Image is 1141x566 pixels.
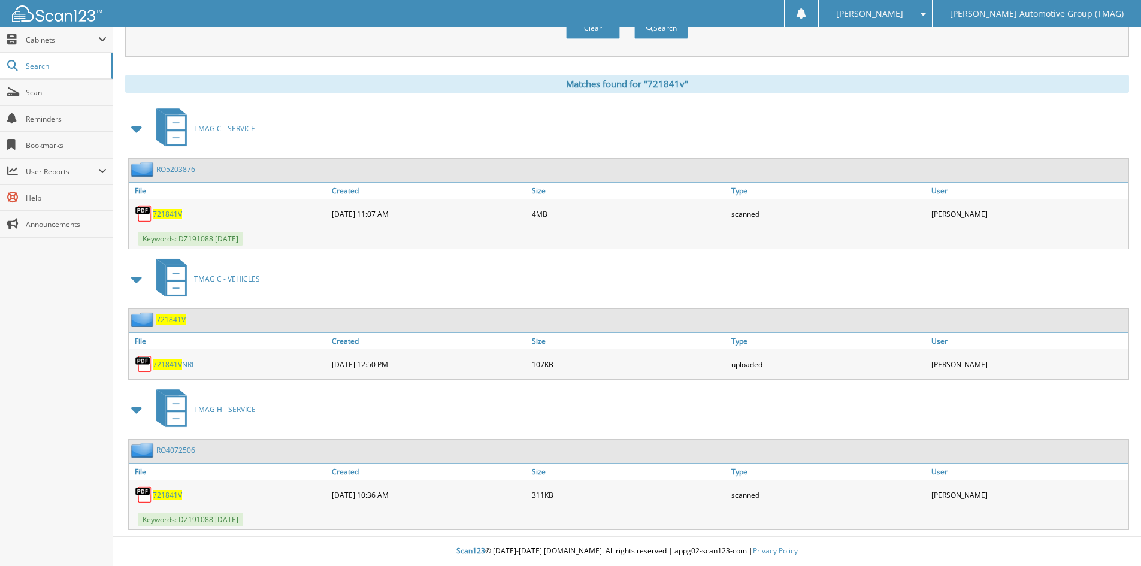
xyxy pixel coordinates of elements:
[149,386,256,433] a: TMAG H - SERVICE
[728,202,928,226] div: scanned
[26,193,107,203] span: Help
[456,546,485,556] span: Scan123
[129,333,329,349] a: File
[131,443,156,458] img: folder2.png
[329,333,529,349] a: Created
[329,183,529,199] a: Created
[135,355,153,373] img: PDF.png
[131,312,156,327] img: folder2.png
[329,352,529,376] div: [DATE] 12:50 PM
[950,10,1124,17] span: [PERSON_NAME] Automotive Group (TMAG)
[26,87,107,98] span: Scan
[149,105,255,152] a: TMAG C - SERVICE
[753,546,798,556] a: Privacy Policy
[728,333,928,349] a: Type
[728,464,928,480] a: Type
[728,352,928,376] div: uploaded
[129,464,329,480] a: File
[836,10,903,17] span: [PERSON_NAME]
[153,209,182,219] a: 721841V
[928,333,1128,349] a: User
[138,513,243,526] span: Keywords: DZ191088 [DATE]
[26,219,107,229] span: Announcements
[1081,509,1141,566] iframe: Chat Widget
[125,75,1129,93] div: Matches found for "721841v"
[928,202,1128,226] div: [PERSON_NAME]
[529,333,729,349] a: Size
[26,61,105,71] span: Search
[156,445,195,455] a: RO4072506
[329,483,529,507] div: [DATE] 10:36 AM
[135,205,153,223] img: PDF.png
[329,202,529,226] div: [DATE] 11:07 AM
[529,183,729,199] a: Size
[26,167,98,177] span: User Reports
[728,183,928,199] a: Type
[156,164,195,174] a: RO5203876
[26,114,107,124] span: Reminders
[113,537,1141,566] div: © [DATE]-[DATE] [DOMAIN_NAME]. All rights reserved | appg02-scan123-com |
[329,464,529,480] a: Created
[26,140,107,150] span: Bookmarks
[928,352,1128,376] div: [PERSON_NAME]
[928,483,1128,507] div: [PERSON_NAME]
[129,183,329,199] a: File
[153,359,195,370] a: 721841VNRL
[149,255,260,302] a: TMAG C - VEHICLES
[12,5,102,22] img: scan123-logo-white.svg
[928,183,1128,199] a: User
[153,490,182,500] a: 721841V
[529,464,729,480] a: Size
[131,162,156,177] img: folder2.png
[135,486,153,504] img: PDF.png
[26,35,98,45] span: Cabinets
[634,17,688,39] button: Search
[529,483,729,507] div: 311KB
[194,274,260,284] span: TMAG C - VEHICLES
[194,404,256,414] span: TMAG H - SERVICE
[156,314,186,325] a: 721841V
[928,464,1128,480] a: User
[529,352,729,376] div: 107KB
[529,202,729,226] div: 4MB
[728,483,928,507] div: scanned
[153,359,182,370] span: 721841V
[138,232,243,246] span: Keywords: DZ191088 [DATE]
[566,17,620,39] button: Clear
[194,123,255,134] span: TMAG C - SERVICE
